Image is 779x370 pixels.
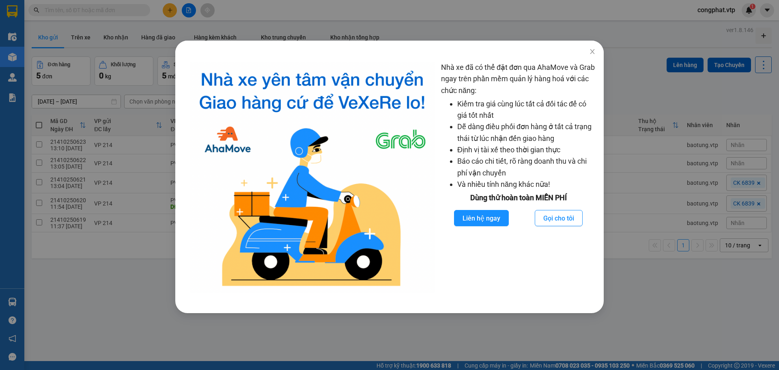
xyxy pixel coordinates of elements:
[441,192,596,203] div: Dùng thử hoàn toàn MIỄN PHÍ
[581,41,604,63] button: Close
[457,156,596,179] li: Báo cáo chi tiết, rõ ràng doanh thu và chi phí vận chuyển
[190,62,435,293] img: logo
[457,121,596,144] li: Dễ dàng điều phối đơn hàng ở tất cả trạng thái từ lúc nhận đến giao hàng
[441,62,596,293] div: Nhà xe đã có thể đặt đơn qua AhaMove và Grab ngay trên phần mềm quản lý hàng hoá với các chức năng:
[463,213,500,223] span: Liên hệ ngay
[543,213,574,223] span: Gọi cho tôi
[589,48,596,55] span: close
[535,210,583,226] button: Gọi cho tôi
[457,144,596,156] li: Định vị tài xế theo thời gian thực
[457,179,596,190] li: Và nhiều tính năng khác nữa!
[457,98,596,121] li: Kiểm tra giá cùng lúc tất cả đối tác để có giá tốt nhất
[454,210,509,226] button: Liên hệ ngay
